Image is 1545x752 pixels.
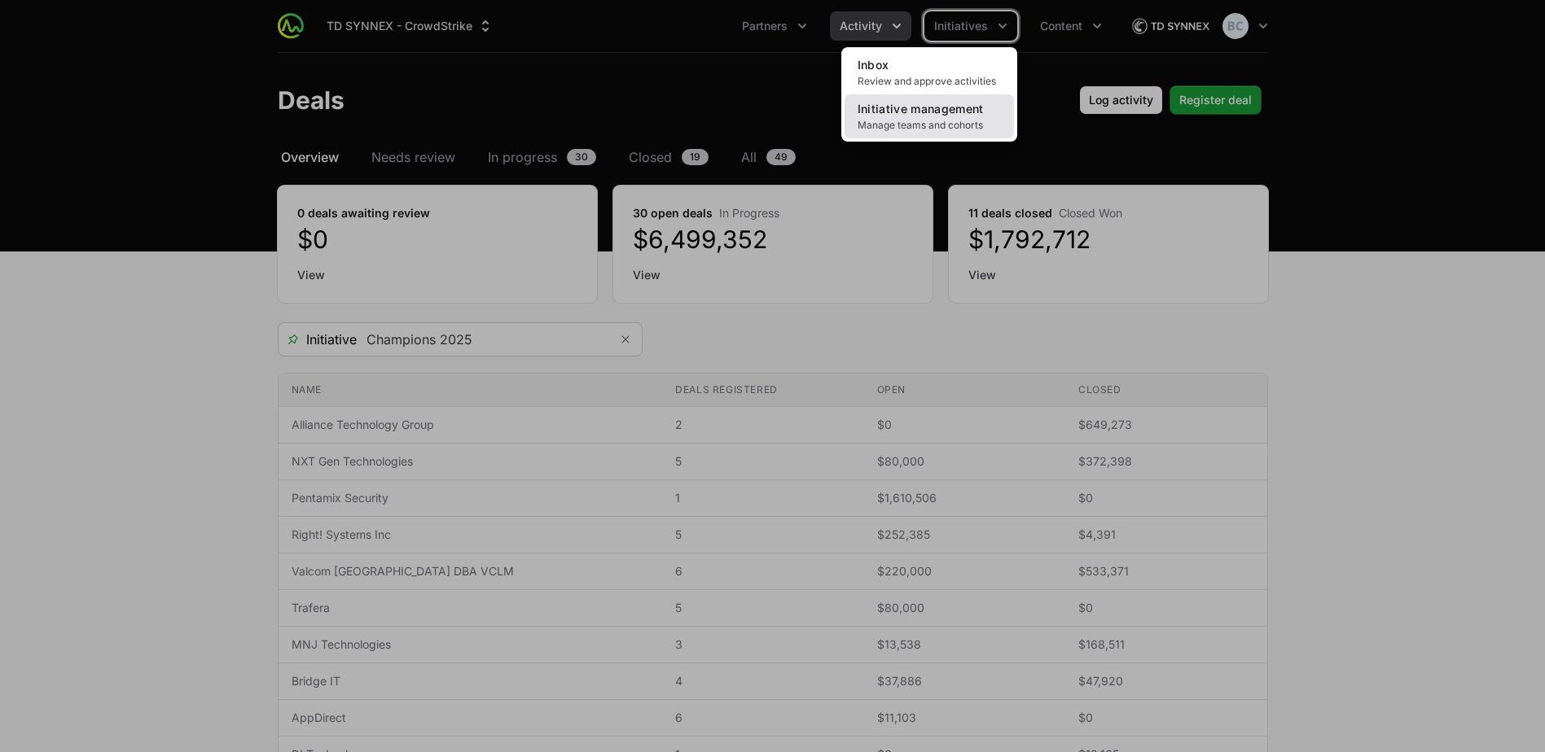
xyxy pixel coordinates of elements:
span: Manage teams and cohorts [858,119,1001,132]
span: Initiative management [858,102,984,116]
div: Main navigation [304,11,1112,41]
a: InboxReview and approve activities [845,50,1014,94]
span: Inbox [858,58,889,72]
span: Review and approve activities [858,75,1001,88]
div: Initiatives menu [924,11,1017,41]
a: Initiative managementManage teams and cohorts [845,94,1014,138]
